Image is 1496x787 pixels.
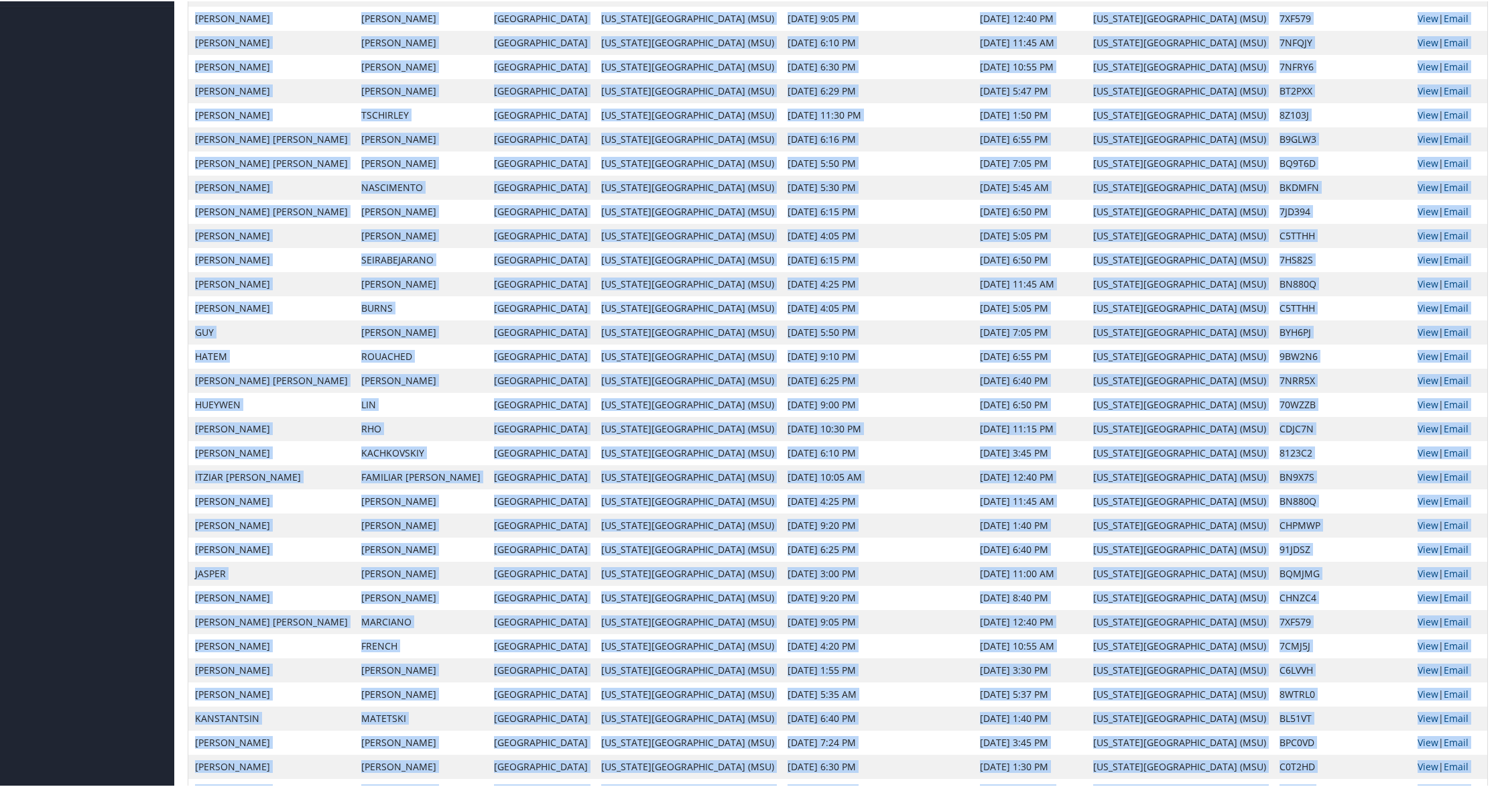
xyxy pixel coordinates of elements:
td: | [1411,198,1487,223]
td: | [1411,560,1487,585]
td: RHO [355,416,487,440]
td: [DATE] 12:40 PM [973,5,1086,29]
td: CHNZC4 [1273,585,1410,609]
td: [DATE] 4:25 PM [781,488,973,512]
td: [US_STATE][GEOGRAPHIC_DATA] (MSU) [595,416,781,440]
td: [GEOGRAPHIC_DATA] [487,464,595,488]
td: [DATE] 4:25 PM [781,271,973,295]
a: Email [1444,252,1469,265]
td: [US_STATE][GEOGRAPHIC_DATA] (MSU) [595,150,781,174]
td: [PERSON_NAME] [PERSON_NAME] [188,367,355,391]
td: [PERSON_NAME] [355,488,487,512]
td: [PERSON_NAME] [355,367,487,391]
a: Email [1444,107,1469,120]
td: [US_STATE][GEOGRAPHIC_DATA] (MSU) [595,512,781,536]
td: [DATE] 7:05 PM [973,319,1086,343]
td: [PERSON_NAME] [PERSON_NAME] [188,609,355,633]
td: BQ9T6D [1273,150,1410,174]
td: [PERSON_NAME] [188,78,355,102]
td: [DATE] 6:50 PM [973,247,1086,271]
a: Email [1444,518,1469,530]
a: View [1418,35,1438,48]
td: [GEOGRAPHIC_DATA] [487,440,595,464]
td: [PERSON_NAME] [355,198,487,223]
td: [DATE] 4:05 PM [781,223,973,247]
td: [DATE] 10:05 AM [781,464,973,488]
td: [US_STATE][GEOGRAPHIC_DATA] (MSU) [1086,464,1273,488]
a: View [1418,397,1438,410]
td: [DATE] 6:55 PM [973,343,1086,367]
td: | [1411,585,1487,609]
a: View [1418,252,1438,265]
td: [US_STATE][GEOGRAPHIC_DATA] (MSU) [595,343,781,367]
a: Email [1444,735,1469,747]
td: BYH6PJ [1273,319,1410,343]
td: [GEOGRAPHIC_DATA] [487,54,595,78]
a: View [1418,300,1438,313]
td: 70WZZB [1273,391,1410,416]
td: [US_STATE][GEOGRAPHIC_DATA] (MSU) [1086,54,1273,78]
td: LIN [355,391,487,416]
td: [US_STATE][GEOGRAPHIC_DATA] (MSU) [1086,150,1273,174]
a: Email [1444,324,1469,337]
td: 8Z103J [1273,102,1410,126]
td: 7NFQJY [1273,29,1410,54]
td: HATEM [188,343,355,367]
td: [PERSON_NAME] [188,753,355,778]
td: [DATE] 7:05 PM [973,150,1086,174]
td: [DATE] 5:05 PM [973,295,1086,319]
td: MARCIANO [355,609,487,633]
td: [PERSON_NAME] [188,223,355,247]
td: [DATE] 11:00 AM [973,560,1086,585]
td: [DATE] 6:50 PM [973,391,1086,416]
td: KACHKOVSKIY [355,440,487,464]
td: [DATE] 6:25 PM [781,536,973,560]
td: [US_STATE][GEOGRAPHIC_DATA] (MSU) [595,5,781,29]
td: [GEOGRAPHIC_DATA] [487,102,595,126]
a: View [1418,107,1438,120]
a: Email [1444,711,1469,723]
td: [US_STATE][GEOGRAPHIC_DATA] (MSU) [1086,5,1273,29]
td: [US_STATE][GEOGRAPHIC_DATA] (MSU) [1086,319,1273,343]
td: 8123C2 [1273,440,1410,464]
td: [US_STATE][GEOGRAPHIC_DATA] (MSU) [1086,174,1273,198]
td: [US_STATE][GEOGRAPHIC_DATA] (MSU) [1086,102,1273,126]
td: [PERSON_NAME] [188,271,355,295]
td: [DATE] 6:50 PM [973,198,1086,223]
td: [US_STATE][GEOGRAPHIC_DATA] (MSU) [595,367,781,391]
td: | [1411,391,1487,416]
a: Email [1444,469,1469,482]
td: [US_STATE][GEOGRAPHIC_DATA] (MSU) [1086,78,1273,102]
td: [GEOGRAPHIC_DATA] [487,174,595,198]
td: [US_STATE][GEOGRAPHIC_DATA] (MSU) [595,223,781,247]
a: Email [1444,131,1469,144]
td: JASPER [188,560,355,585]
td: [GEOGRAPHIC_DATA] [487,295,595,319]
td: 7JD394 [1273,198,1410,223]
td: [PERSON_NAME] [188,488,355,512]
td: BN9X7S [1273,464,1410,488]
td: [US_STATE][GEOGRAPHIC_DATA] (MSU) [1086,223,1273,247]
td: CDJC7N [1273,416,1410,440]
a: Email [1444,614,1469,627]
td: [GEOGRAPHIC_DATA] [487,343,595,367]
td: [DATE] 10:55 PM [973,54,1086,78]
td: [US_STATE][GEOGRAPHIC_DATA] (MSU) [595,391,781,416]
td: [US_STATE][GEOGRAPHIC_DATA] (MSU) [1086,512,1273,536]
a: Email [1444,493,1469,506]
td: NASCIMENTO [355,174,487,198]
td: [US_STATE][GEOGRAPHIC_DATA] (MSU) [595,295,781,319]
td: [DATE] 12:40 PM [973,464,1086,488]
a: Email [1444,83,1469,96]
td: | [1411,5,1487,29]
td: [US_STATE][GEOGRAPHIC_DATA] (MSU) [595,126,781,150]
td: [DATE] 6:15 PM [781,198,973,223]
td: [PERSON_NAME] [355,560,487,585]
td: [US_STATE][GEOGRAPHIC_DATA] (MSU) [595,488,781,512]
td: ITZIAR [PERSON_NAME] [188,464,355,488]
a: View [1418,759,1438,772]
a: View [1418,735,1438,747]
td: [PERSON_NAME] [188,295,355,319]
td: [GEOGRAPHIC_DATA] [487,78,595,102]
td: [PERSON_NAME] [355,536,487,560]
